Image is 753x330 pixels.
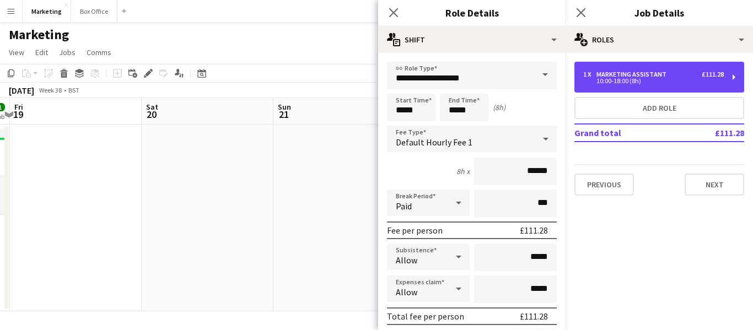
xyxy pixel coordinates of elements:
div: 10:00-18:00 (8h) [583,78,724,84]
span: Sat [146,102,158,112]
div: BST [68,86,79,94]
div: 8h x [456,166,470,176]
div: Fee per person [387,225,443,236]
span: Fri [14,102,23,112]
span: 20 [144,108,158,121]
span: Allow [396,255,417,266]
a: Comms [82,45,116,59]
td: £111.28 [679,124,744,142]
a: Edit [31,45,52,59]
span: Sun [278,102,291,112]
div: [DATE] [9,85,34,96]
span: 21 [276,108,291,121]
h3: Job Details [566,6,753,20]
span: 19 [13,108,23,121]
span: Allow [396,286,417,297]
td: Grand total [574,124,679,142]
span: Jobs [59,47,76,57]
span: Paid [396,201,412,212]
h1: Marketing [9,26,69,43]
div: Marketing Assistant [596,71,671,78]
a: Jobs [55,45,80,59]
span: View [9,47,24,57]
div: Roles [566,26,753,53]
span: Comms [87,47,111,57]
button: Box Office [71,1,117,22]
button: Next [685,174,744,196]
span: Default Hourly Fee 1 [396,137,472,148]
span: Week 38 [36,86,64,94]
h3: Role Details [378,6,566,20]
span: Edit [35,47,48,57]
div: £111.28 [520,311,548,322]
button: Add role [574,97,744,119]
div: £111.28 [520,225,548,236]
div: Shift [378,26,566,53]
div: Total fee per person [387,311,464,322]
button: Marketing [23,1,71,22]
div: (8h) [493,102,505,112]
button: Previous [574,174,634,196]
div: £111.28 [702,71,724,78]
div: 1 x [583,71,596,78]
a: View [4,45,29,59]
